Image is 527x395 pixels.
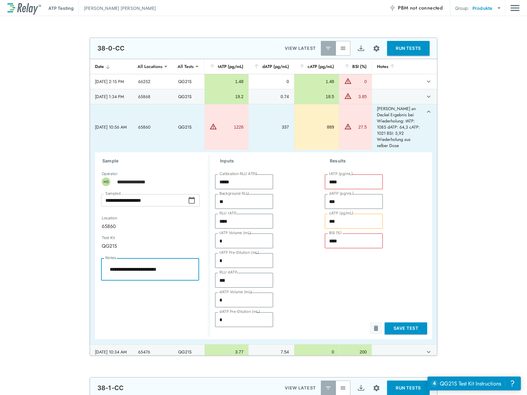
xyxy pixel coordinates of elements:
div: 337 [254,124,289,130]
button: expand row [423,76,434,87]
h3: Sample [102,157,208,165]
label: tATP Volume (mL) [219,231,251,235]
td: QG21S [173,89,204,104]
img: View All [340,385,346,391]
label: tATP (pg/mL) [329,172,353,176]
label: Calibration RLU ATP1 [219,172,257,176]
div: BSI (%) [344,63,367,70]
p: Group: [455,5,469,11]
div: 27.5 [353,124,367,130]
label: RLU dATP [219,270,237,274]
div: 889 [299,124,334,130]
label: dATP Pre-Dilution (mL) [219,309,260,314]
div: [DATE] 10:34 AM [95,349,128,355]
label: Background RLU [219,191,249,196]
p: ATP Testing [48,5,74,11]
td: 66252 [133,74,173,89]
div: 0 [254,78,289,85]
label: Sampled [105,191,121,196]
div: MS [102,178,110,186]
div: All Locations [133,60,167,73]
div: 65860 [97,220,202,232]
label: Location [102,216,180,220]
label: RLU tATP [219,211,236,215]
button: expand row [423,106,434,117]
label: dATP (pg/mL) [329,191,354,196]
td: QG21S [173,345,204,359]
p: VIEW LATEST [285,384,316,392]
img: Export Icon [357,45,365,52]
img: Warning [344,77,352,85]
td: [PERSON_NAME] an Deckel Ergebnis bei Wiederholung: tATP: 1085 dATP: 64,3 cATP: 1021 BSI: 5,92 Wie... [372,104,423,150]
button: expand row [423,347,434,357]
button: Delete [370,322,382,334]
div: 0.74 [254,94,289,100]
td: 65868 [133,89,173,104]
div: [DATE] 10:56 AM [95,124,128,130]
button: Export [353,41,368,56]
div: [DATE] 2:15 PM [95,78,128,85]
div: 1226 [219,124,243,130]
img: Warning [344,123,352,130]
div: 3.85 [353,94,367,100]
div: tATP (pg/mL) [209,63,243,70]
td: 65476 [133,345,173,359]
td: QG21S [173,104,204,150]
div: [DATE] 1:34 PM [95,94,128,100]
span: PBM [398,4,443,12]
p: [PERSON_NAME] [PERSON_NAME] [84,5,156,11]
label: dATP Volume (mL) [219,290,252,294]
img: Warning [210,123,217,130]
th: Date [90,59,133,74]
div: QG21S [97,240,160,252]
div: 18.5 [299,94,334,100]
img: Warning [344,92,352,100]
div: 0 [353,78,367,85]
button: PBM not connected [387,2,445,14]
img: Settings Icon [373,45,380,52]
div: dATP (pg/mL) [253,63,289,70]
h3: Inputs [220,157,315,165]
p: 38-0-CC [97,45,125,52]
p: VIEW LATEST [285,45,316,52]
td: 65860 [133,104,173,150]
div: 7.54 [254,349,289,355]
label: Notes [105,256,116,260]
img: Latest [325,45,331,51]
table: sticky table [90,59,437,360]
button: Main menu [510,2,520,14]
iframe: Resource center [427,377,521,390]
span: not connected [410,4,443,11]
div: All Tests [173,60,198,73]
h3: Results [330,157,425,165]
label: Test Kit [102,236,149,240]
img: LuminUltra Relay [7,2,41,15]
img: View All [340,45,346,51]
div: 3.77 [210,349,243,355]
button: Site setup [368,40,385,57]
p: 38-1-CC [97,384,124,392]
div: Notes [377,63,418,70]
input: Choose date, selected date is Oct 2, 2025 [101,194,188,206]
div: 1.48 [299,78,334,85]
label: BSI (%) [329,231,342,235]
div: cATP (pg/mL) [299,63,334,70]
img: Offline Icon [389,5,395,11]
div: 0 [299,349,334,355]
img: Settings Icon [373,384,380,392]
td: QG21S [173,74,204,89]
img: Drawer Icon [510,2,520,14]
img: Delete [373,325,379,331]
label: tATP Pre-Dilution (mL) [219,250,259,255]
div: 200 [344,349,367,355]
div: 19.2 [210,94,243,100]
img: Latest [325,385,331,391]
button: RUN TESTS [387,41,430,56]
label: Operator [102,172,117,176]
img: Export Icon [357,384,365,392]
label: cATP (pg/mL) [329,211,353,215]
button: Save Test [385,322,427,334]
